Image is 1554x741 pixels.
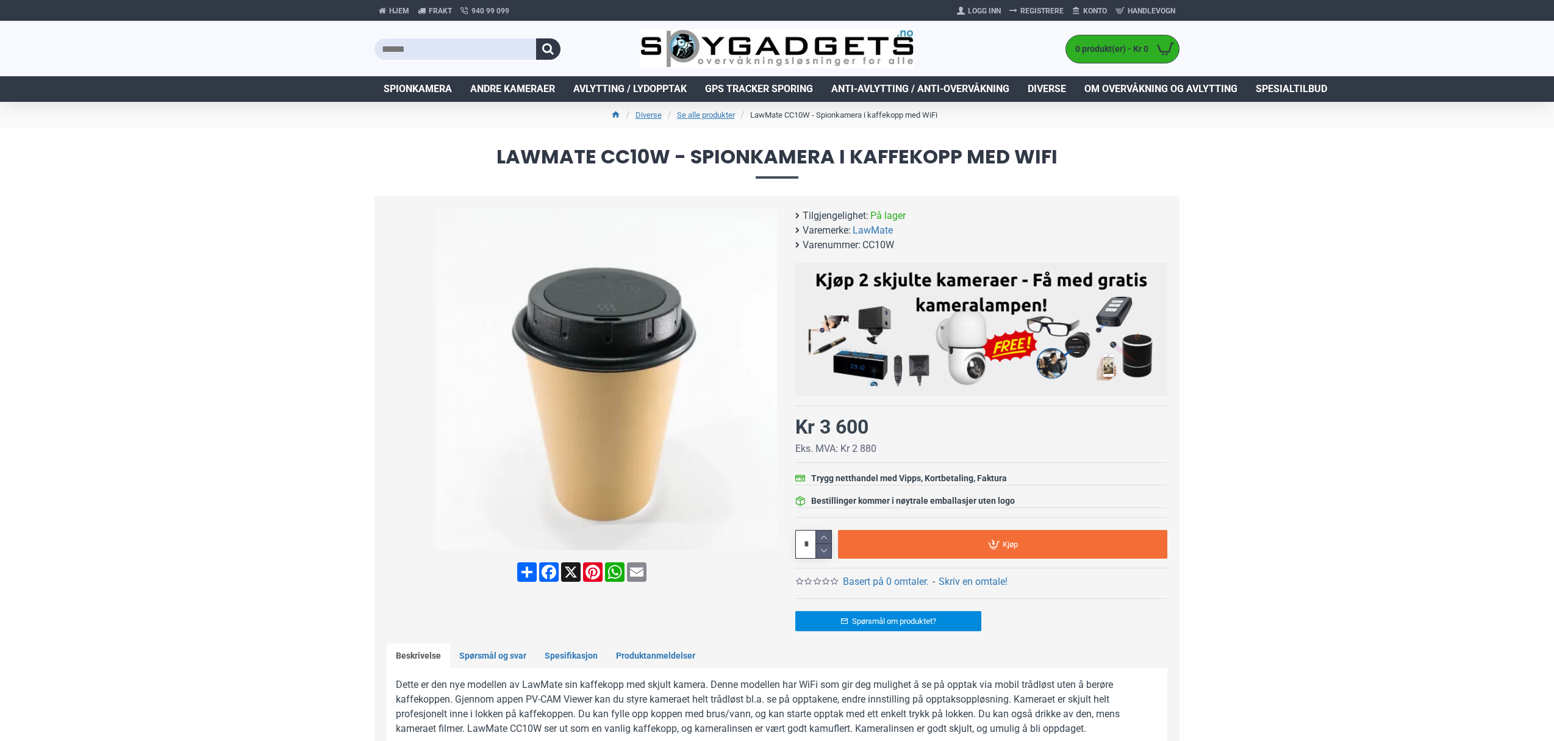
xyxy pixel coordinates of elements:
[933,576,935,587] b: -
[636,109,662,121] a: Diverse
[811,472,1007,485] div: Trygg netthandel med Vipps, Kortbetaling, Faktura
[573,82,687,96] span: Avlytting / Lydopptak
[1020,5,1064,16] span: Registrere
[853,223,893,238] a: LawMate
[1019,76,1075,102] a: Diverse
[516,562,538,582] a: Share
[582,562,604,582] a: Pinterest
[831,82,1009,96] span: Anti-avlytting / Anti-overvåkning
[1075,76,1247,102] a: Om overvåkning og avlytting
[804,269,1158,386] img: Kjøp 2 skjulte kameraer – Få med gratis kameralampe!
[384,82,452,96] span: Spionkamera
[803,209,868,223] b: Tilgjengelighet:
[870,209,906,223] span: På lager
[1003,540,1018,548] span: Kjøp
[953,1,1005,21] a: Logg Inn
[705,82,813,96] span: GPS Tracker Sporing
[677,109,735,121] a: Se alle produkter
[374,76,461,102] a: Spionkamera
[538,562,560,582] a: Facebook
[795,611,981,631] a: Spørsmål om produktet?
[939,575,1008,589] a: Skriv en omtale!
[560,562,582,582] a: X
[1083,5,1107,16] span: Konto
[1028,82,1066,96] span: Diverse
[696,76,822,102] a: GPS Tracker Sporing
[1128,5,1175,16] span: Handlevogn
[811,495,1015,507] div: Bestillinger kommer i nøytrale emballasjer uten logo
[803,223,851,238] b: Varemerke:
[1066,43,1151,55] span: 0 produkt(er) - Kr 0
[450,643,535,669] a: Spørsmål og svar
[604,562,626,582] a: WhatsApp
[607,643,704,669] a: Produktanmeldelser
[1084,82,1237,96] span: Om overvåkning og avlytting
[1005,1,1068,21] a: Registrere
[968,5,1001,16] span: Logg Inn
[396,678,1158,736] p: Dette er den nye modellen av LawMate sin kaffekopp med skjult kamera. Denne modellen har WiFi som...
[1111,1,1180,21] a: Handlevogn
[1256,82,1327,96] span: Spesialtilbud
[1068,1,1111,21] a: Konto
[387,643,450,669] a: Beskrivelse
[640,29,914,69] img: SpyGadgets.no
[470,82,555,96] span: Andre kameraer
[429,5,452,16] span: Frakt
[564,76,696,102] a: Avlytting / Lydopptak
[803,238,861,252] b: Varenummer:
[1066,35,1179,63] a: 0 produkt(er) - Kr 0
[626,562,648,582] a: Email
[795,412,868,442] div: Kr 3 600
[1247,76,1336,102] a: Spesialtilbud
[435,209,777,550] img: LawMate CC10W - Spionkamera i kaffekopp med WiFi - SpyGadgets.no
[389,5,409,16] span: Hjem
[461,76,564,102] a: Andre kameraer
[822,76,1019,102] a: Anti-avlytting / Anti-overvåkning
[374,147,1180,178] span: LawMate CC10W - Spionkamera i kaffekopp med WiFi
[535,643,607,669] a: Spesifikasjon
[843,575,929,589] a: Basert på 0 omtaler.
[862,238,894,252] span: CC10W
[471,5,509,16] span: 940 99 099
